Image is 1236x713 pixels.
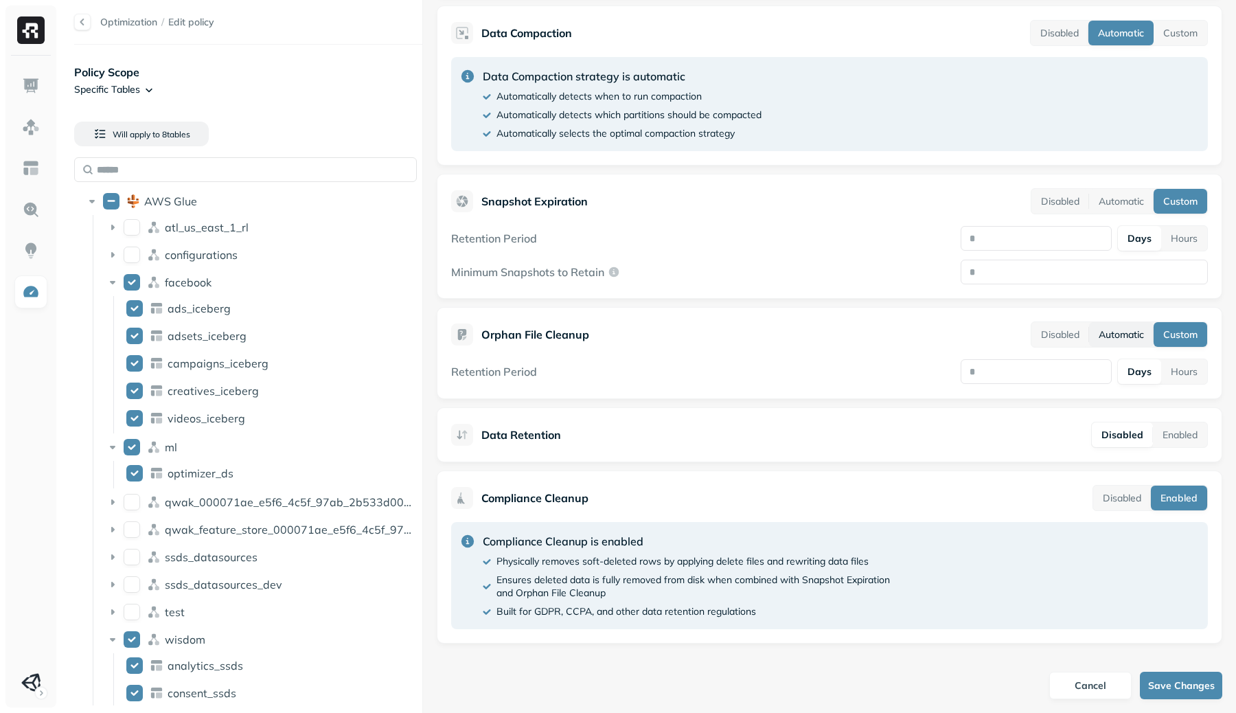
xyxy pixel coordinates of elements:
button: test [124,604,140,620]
span: test [165,605,185,619]
div: ssds_datasourcesssds_datasources [100,546,417,568]
span: 8 table s [160,129,190,139]
button: qwak_feature_store_000071ae_e5f6_4c5f_97ab_2b533d00d294 [124,521,140,538]
p: configurations [165,248,238,262]
p: Built for GDPR, CCPA, and other data retention regulations [496,605,756,618]
p: analytics_ssds [168,659,243,672]
div: facebookfacebook [100,271,417,293]
span: ssds_datasources_dev [165,578,282,591]
p: Specific Tables [74,83,140,96]
div: campaigns_icebergcampaigns_iceberg [121,352,418,374]
p: atl_us_east_1_rl [165,220,249,234]
button: wisdom [124,631,140,648]
p: Compliance Cleanup is enabled [483,533,890,550]
button: Hours [1161,359,1207,384]
a: Optimization [100,16,157,28]
div: adsets_icebergadsets_iceberg [121,325,418,347]
p: Automatically detects which partitions should be compacted [496,109,762,122]
span: Will apply to [113,129,160,139]
button: Will apply to 8tables [74,122,209,146]
div: testtest [100,601,417,623]
img: Optimization [22,283,40,301]
button: consent_ssds [126,685,143,701]
img: Unity [21,673,41,692]
p: qwak_feature_store_000071ae_e5f6_4c5f_97ab_2b533d00d294 [165,523,412,536]
p: / [161,16,164,29]
p: Physically removes soft-deleted rows by applying delete files and rewriting data files [496,555,869,568]
span: wisdom [165,633,205,646]
button: ssds_datasources_dev [124,576,140,593]
img: Asset Explorer [22,159,40,177]
button: Hours [1161,226,1207,251]
button: Custom [1154,21,1207,45]
div: consent_ssdsconsent_ssds [121,682,418,704]
button: Enabled [1151,486,1207,510]
button: Custom [1154,189,1207,214]
button: Days [1118,226,1161,251]
p: Minimum Snapshots to Retain [451,265,604,279]
div: mlml [100,436,417,458]
button: atl_us_east_1_rl [124,219,140,236]
span: ads_iceberg [168,302,231,315]
p: Orphan File Cleanup [481,326,589,343]
button: Enabled [1153,422,1207,447]
img: Assets [22,118,40,136]
p: Snapshot Expiration [481,193,588,210]
button: ads_iceberg [126,300,143,317]
div: wisdomwisdom [100,629,417,650]
p: creatives_iceberg [168,384,259,398]
div: ssds_datasources_devssds_datasources_dev [100,574,417,596]
img: Ryft [17,16,45,44]
button: analytics_ssds [126,657,143,674]
button: Disabled [1031,322,1089,347]
button: Disabled [1092,422,1153,447]
p: Automatically detects when to run compaction [496,90,702,103]
div: videos_icebergvideos_iceberg [121,407,418,429]
button: Disabled [1093,486,1151,510]
button: Days [1118,359,1161,384]
label: Retention Period [451,365,537,378]
div: analytics_ssdsanalytics_ssds [121,655,418,677]
p: Data Retention [481,427,561,443]
div: creatives_icebergcreatives_iceberg [121,380,418,402]
span: AWS Glue [144,194,197,208]
label: Retention Period [451,231,537,245]
button: Automatic [1089,189,1154,214]
p: qwak_000071ae_e5f6_4c5f_97ab_2b533d00d294_analytics_data [165,495,412,509]
button: AWS Glue [103,193,119,210]
button: adsets_iceberg [126,328,143,344]
img: Query Explorer [22,201,40,218]
button: ml [124,439,140,455]
p: Data Compaction strategy is automatic [483,68,762,84]
button: optimizer_ds [126,465,143,482]
p: campaigns_iceberg [168,356,268,370]
p: ssds_datasources [165,550,257,564]
span: qwak_000071ae_e5f6_4c5f_97ab_2b533d00d294_analytics_data [165,495,514,509]
button: creatives_iceberg [126,383,143,399]
span: qwak_feature_store_000071ae_e5f6_4c5f_97ab_2b533d00d294 [165,523,505,536]
p: ml [165,440,177,454]
p: consent_ssds [168,686,236,700]
p: videos_iceberg [168,411,245,425]
p: Ensures deleted data is fully removed from disk when combined with Snapshot Expiration and Orphan... [496,574,890,600]
button: Automatic [1088,21,1154,45]
span: facebook [165,275,211,289]
button: campaigns_iceberg [126,355,143,372]
div: qwak_feature_store_000071ae_e5f6_4c5f_97ab_2b533d00d294qwak_feature_store_000071ae_e5f6_4c5f_97ab... [100,519,417,541]
p: Compliance Cleanup [481,490,588,506]
p: Automatically selects the optimal compaction strategy [496,127,735,140]
div: ads_icebergads_iceberg [121,297,418,319]
button: Disabled [1031,21,1088,45]
button: Save Changes [1140,672,1222,699]
p: Data Compaction [481,25,572,41]
nav: breadcrumb [100,16,214,29]
button: Custom [1154,322,1207,347]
